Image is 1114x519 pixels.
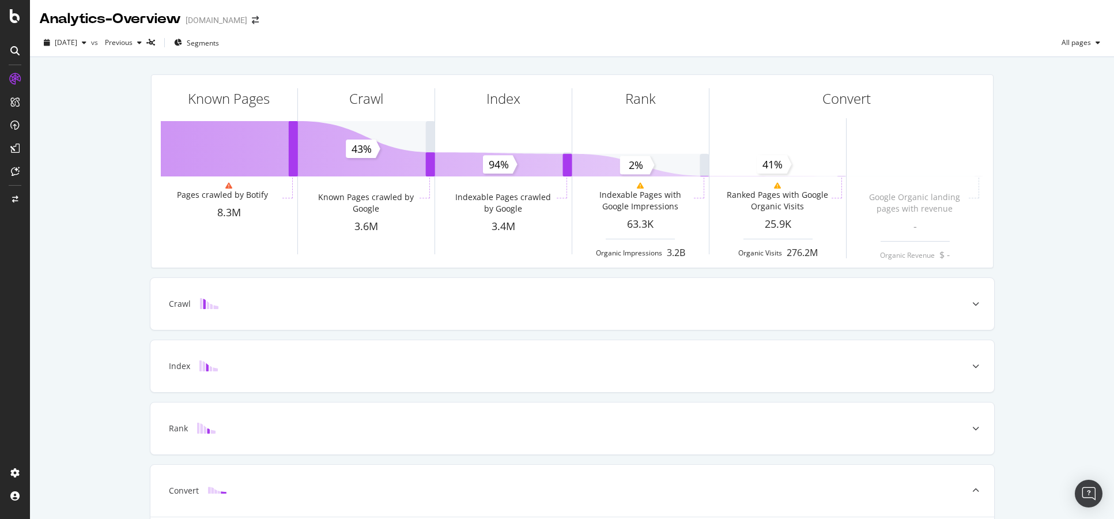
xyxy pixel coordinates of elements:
button: Previous [100,33,146,52]
div: [DOMAIN_NAME] [186,14,247,26]
span: 2025 Aug. 5th [55,37,77,47]
div: arrow-right-arrow-left [252,16,259,24]
div: Pages crawled by Botify [177,189,268,201]
button: All pages [1057,33,1105,52]
div: Index [486,89,520,108]
div: Indexable Pages crawled by Google [451,191,554,215]
div: Indexable Pages with Google Impressions [588,189,692,212]
div: Crawl [169,298,191,310]
span: Segments [187,38,219,48]
div: Organic Impressions [596,248,662,258]
div: Rank [625,89,656,108]
img: block-icon [208,485,226,496]
div: 3.2B [667,246,685,259]
button: [DATE] [39,33,91,52]
span: Previous [100,37,133,47]
div: Known Pages [188,89,270,108]
div: 8.3M [161,205,297,220]
img: block-icon [199,360,218,371]
div: Known Pages crawled by Google [314,191,417,215]
div: Index [169,360,190,372]
img: block-icon [200,298,218,309]
div: 63.3K [572,217,709,232]
div: 3.6M [298,219,435,234]
span: All pages [1057,37,1091,47]
div: Rank [169,423,188,434]
div: Convert [169,485,199,497]
div: Open Intercom Messenger [1075,480,1102,507]
span: vs [91,37,100,47]
img: block-icon [197,423,216,434]
div: Crawl [349,89,383,108]
div: 3.4M [435,219,572,234]
div: Analytics - Overview [39,9,181,29]
button: Segments [169,33,224,52]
